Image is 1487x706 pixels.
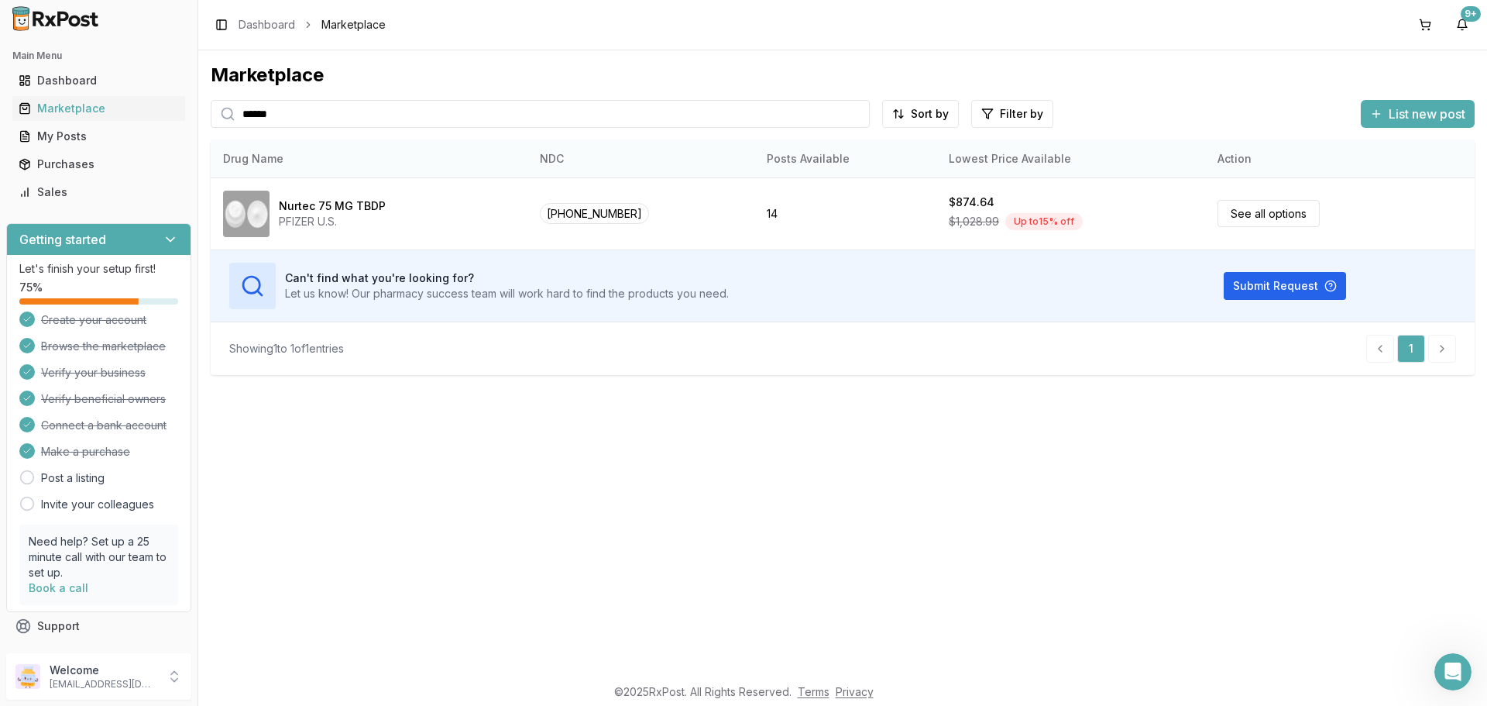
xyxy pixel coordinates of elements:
[223,191,270,237] img: Nurtec 75 MG TBDP
[50,678,157,691] p: [EMAIL_ADDRESS][DOMAIN_NAME]
[279,214,386,229] div: PFIZER U.S.
[6,124,191,149] button: My Posts
[19,261,178,277] p: Let's finish your setup first!
[1389,105,1465,123] span: List new post
[321,17,386,33] span: Marketplace
[540,203,649,224] span: [PHONE_NUMBER]
[29,534,169,580] p: Need help? Set up a 25 minute call with our team to set up.
[911,106,949,122] span: Sort by
[211,63,1475,88] div: Marketplace
[12,122,185,150] a: My Posts
[41,470,105,486] a: Post a listing
[6,180,191,205] button: Sales
[1205,140,1475,177] th: Action
[754,140,936,177] th: Posts Available
[6,612,191,640] button: Support
[285,270,729,286] h3: Can't find what you're looking for?
[41,391,166,407] span: Verify beneficial owners
[1434,653,1472,691] iframe: Intercom live chat
[50,663,157,678] p: Welcome
[949,195,994,210] div: $874.64
[12,95,185,122] a: Marketplace
[971,100,1053,128] button: Filter by
[527,140,754,177] th: NDC
[949,214,999,229] span: $1,028.99
[798,685,829,698] a: Terms
[836,685,874,698] a: Privacy
[1224,272,1346,300] button: Submit Request
[41,444,130,460] span: Make a purchase
[19,230,106,249] h3: Getting started
[19,280,43,295] span: 75 %
[19,157,179,172] div: Purchases
[29,581,88,594] a: Book a call
[6,68,191,93] button: Dashboard
[1361,108,1475,123] a: List new post
[1366,335,1456,363] nav: pagination
[12,67,185,95] a: Dashboard
[19,129,179,144] div: My Posts
[1450,12,1475,37] button: 9+
[19,184,179,200] div: Sales
[41,497,154,512] a: Invite your colleagues
[41,312,146,328] span: Create your account
[1397,335,1425,363] a: 1
[1361,100,1475,128] button: List new post
[754,177,936,250] td: 14
[6,640,191,668] button: Feedback
[1461,6,1481,22] div: 9+
[6,6,105,31] img: RxPost Logo
[12,178,185,206] a: Sales
[6,152,191,177] button: Purchases
[229,341,344,356] div: Showing 1 to 1 of 1 entries
[239,17,295,33] a: Dashboard
[19,101,179,116] div: Marketplace
[1005,213,1083,230] div: Up to 15 % off
[1000,106,1043,122] span: Filter by
[37,646,90,662] span: Feedback
[936,140,1205,177] th: Lowest Price Available
[12,150,185,178] a: Purchases
[12,50,185,62] h2: Main Menu
[279,198,386,214] div: Nurtec 75 MG TBDP
[239,17,386,33] nav: breadcrumb
[41,365,146,381] span: Verify your business
[1217,200,1320,227] a: See all options
[211,140,527,177] th: Drug Name
[882,100,959,128] button: Sort by
[285,286,729,301] p: Let us know! Our pharmacy success team will work hard to find the products you need.
[6,96,191,121] button: Marketplace
[41,418,167,433] span: Connect a bank account
[15,664,40,689] img: User avatar
[19,73,179,88] div: Dashboard
[41,339,166,354] span: Browse the marketplace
